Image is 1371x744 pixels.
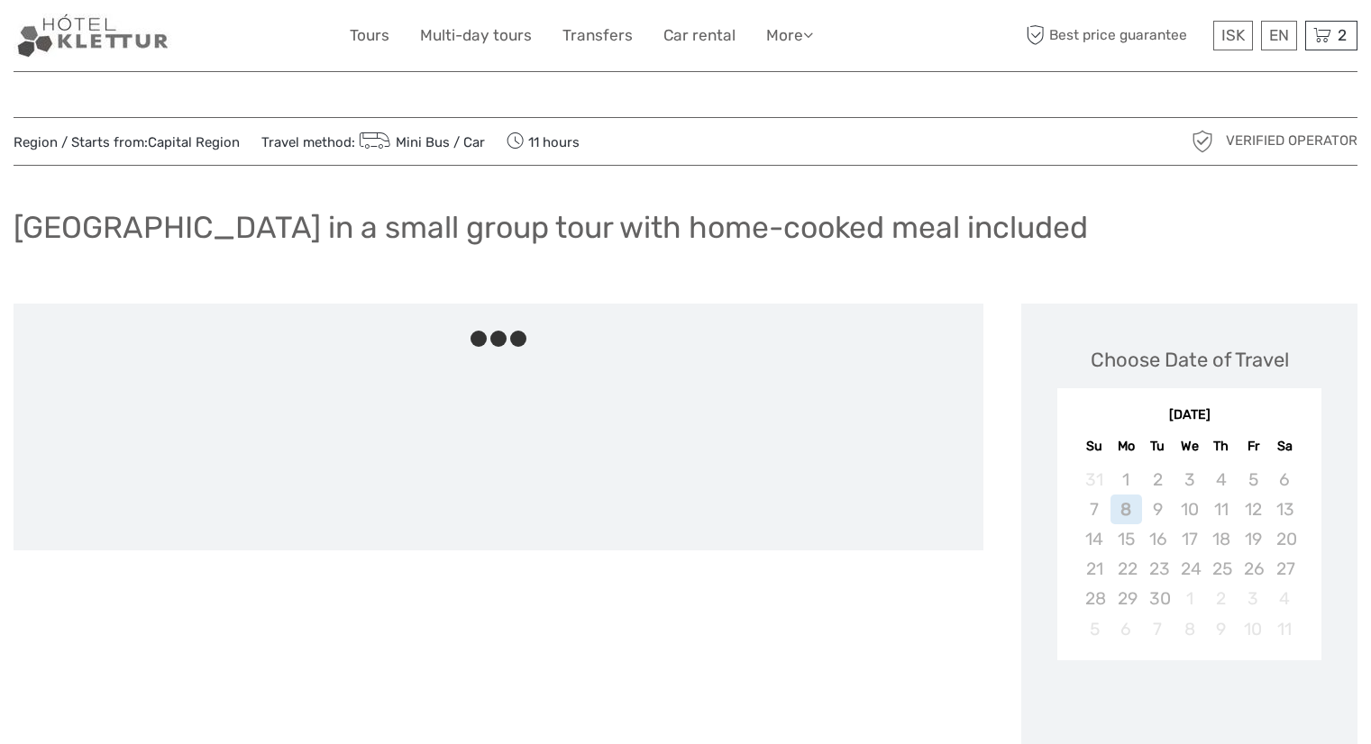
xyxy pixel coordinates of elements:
[1237,524,1268,554] div: Not available Friday, September 19th, 2025
[1269,614,1301,644] div: Not available Saturday, October 11th, 2025
[1174,614,1205,644] div: Not available Wednesday, October 8th, 2025
[1142,465,1174,494] div: Not available Tuesday, September 2nd, 2025
[14,133,240,152] span: Region / Starts from:
[1078,524,1110,554] div: Not available Sunday, September 14th, 2025
[1184,707,1195,719] div: Loading...
[1205,434,1237,458] div: Th
[1237,554,1268,584] div: Not available Friday, September 26th, 2025
[1021,21,1209,50] span: Best price guarantee
[1205,584,1237,613] div: Not available Thursday, October 2nd, 2025
[350,23,389,49] a: Tours
[1111,614,1142,644] div: Not available Monday, October 6th, 2025
[1269,554,1301,584] div: Not available Saturday, September 27th, 2025
[1335,26,1349,44] span: 2
[1142,434,1174,458] div: Tu
[1226,132,1357,150] span: Verified Operator
[1142,614,1174,644] div: Not available Tuesday, October 7th, 2025
[1205,554,1237,584] div: Not available Thursday, September 25th, 2025
[1269,494,1301,524] div: Not available Saturday, September 13th, 2025
[1261,21,1297,50] div: EN
[1205,524,1237,554] div: Not available Thursday, September 18th, 2025
[663,23,736,49] a: Car rental
[1237,614,1268,644] div: Not available Friday, October 10th, 2025
[420,23,532,49] a: Multi-day tours
[148,134,240,150] a: Capital Region
[1142,524,1174,554] div: Not available Tuesday, September 16th, 2025
[1142,554,1174,584] div: Not available Tuesday, September 23rd, 2025
[1078,554,1110,584] div: Not available Sunday, September 21st, 2025
[1111,434,1142,458] div: Mo
[1237,494,1268,524] div: Not available Friday, September 12th, 2025
[1237,465,1268,494] div: Not available Friday, September 5th, 2025
[1111,524,1142,554] div: Not available Monday, September 15th, 2025
[1205,614,1237,644] div: Not available Thursday, October 9th, 2025
[1091,346,1289,374] div: Choose Date of Travel
[1111,584,1142,613] div: Not available Monday, September 29th, 2025
[1142,584,1174,613] div: Not available Tuesday, September 30th, 2025
[766,23,813,49] a: More
[1064,465,1316,644] div: month 2025-09
[1174,584,1205,613] div: Not available Wednesday, October 1st, 2025
[1174,554,1205,584] div: Not available Wednesday, September 24th, 2025
[1174,434,1205,458] div: We
[1269,584,1301,613] div: Not available Saturday, October 4th, 2025
[261,129,485,154] span: Travel method:
[1269,434,1301,458] div: Sa
[1078,614,1110,644] div: Not available Sunday, October 5th, 2025
[1269,465,1301,494] div: Not available Saturday, September 6th, 2025
[1174,524,1205,554] div: Not available Wednesday, September 17th, 2025
[1221,26,1245,44] span: ISK
[1078,584,1110,613] div: Not available Sunday, September 28th, 2025
[1174,465,1205,494] div: Not available Wednesday, September 3rd, 2025
[1269,524,1301,554] div: Not available Saturday, September 20th, 2025
[562,23,633,49] a: Transfers
[1142,494,1174,524] div: Not available Tuesday, September 9th, 2025
[355,134,485,150] a: Mini Bus / Car
[1205,465,1237,494] div: Not available Thursday, September 4th, 2025
[1057,406,1321,425] div: [DATE]
[1111,494,1142,524] div: Not available Monday, September 8th, 2025
[1078,434,1110,458] div: Su
[1237,434,1268,458] div: Fr
[1078,494,1110,524] div: Not available Sunday, September 7th, 2025
[1111,554,1142,584] div: Not available Monday, September 22nd, 2025
[507,129,580,154] span: 11 hours
[1188,127,1217,156] img: verified_operator_grey_128.png
[1237,584,1268,613] div: Not available Friday, October 3rd, 2025
[1078,465,1110,494] div: Not available Sunday, August 31st, 2025
[1111,465,1142,494] div: Not available Monday, September 1st, 2025
[1174,494,1205,524] div: Not available Wednesday, September 10th, 2025
[1205,494,1237,524] div: Not available Thursday, September 11th, 2025
[14,209,1088,246] h1: [GEOGRAPHIC_DATA] in a small group tour with home-cooked meal included
[14,14,173,58] img: Our services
